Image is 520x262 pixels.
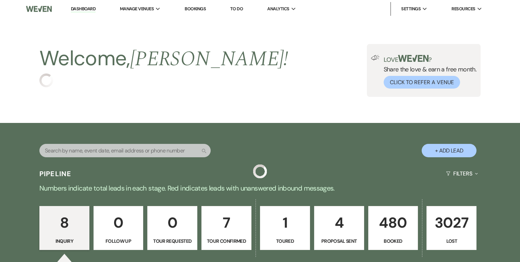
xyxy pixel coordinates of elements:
[373,237,414,245] p: Booked
[371,55,380,60] img: loud-speaker-illustration.svg
[44,237,85,245] p: Inquiry
[120,5,154,12] span: Manage Venues
[39,44,288,73] h2: Welcome,
[39,169,72,179] h3: Pipeline
[431,237,472,245] p: Lost
[206,211,247,234] p: 7
[422,144,476,157] button: + Add Lead
[319,237,360,245] p: Proposal Sent
[253,164,267,178] img: loading spinner
[71,6,96,12] a: Dashboard
[368,206,418,250] a: 480Booked
[260,206,310,250] a: 1Toured
[264,211,306,234] p: 1
[152,211,193,234] p: 0
[26,2,52,16] img: Weven Logo
[401,5,421,12] span: Settings
[39,206,89,250] a: 8Inquiry
[185,6,206,12] a: Bookings
[13,183,507,194] p: Numbers indicate total leads in each stage. Red indicates leads with unanswered inbound messages.
[44,211,85,234] p: 8
[39,144,211,157] input: Search by name, event date, email address or phone number
[373,211,414,234] p: 480
[94,206,144,250] a: 0Follow Up
[398,55,429,62] img: weven-logo-green.svg
[380,55,477,89] div: Share the love & earn a free month.
[319,211,360,234] p: 4
[264,237,306,245] p: Toured
[384,55,477,63] p: Love ?
[426,206,476,250] a: 3027Lost
[201,206,251,250] a: 7Tour Confirmed
[384,76,460,89] button: Click to Refer a Venue
[230,6,243,12] a: To Do
[39,73,53,87] img: loading spinner
[130,43,288,75] span: [PERSON_NAME] !
[451,5,475,12] span: Resources
[267,5,289,12] span: Analytics
[443,164,481,183] button: Filters
[147,206,197,250] a: 0Tour Requested
[98,237,139,245] p: Follow Up
[152,237,193,245] p: Tour Requested
[98,211,139,234] p: 0
[431,211,472,234] p: 3027
[206,237,247,245] p: Tour Confirmed
[314,206,364,250] a: 4Proposal Sent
